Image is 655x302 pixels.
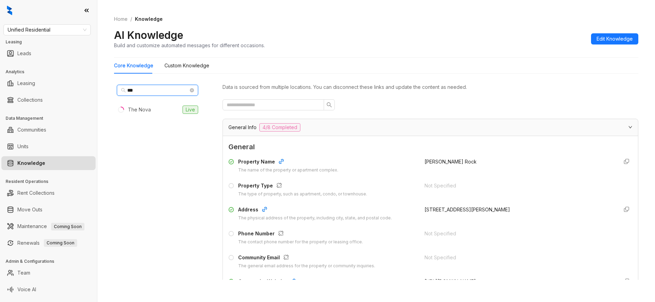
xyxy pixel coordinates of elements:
[114,28,183,42] h2: AI Knowledge
[8,25,87,35] span: Unified Residential
[114,62,153,69] div: Core Knowledge
[424,254,612,261] div: Not Specified
[1,93,96,107] li: Collections
[7,6,12,15] img: logo
[238,158,338,167] div: Property Name
[17,156,45,170] a: Knowledge
[259,123,300,132] span: 4/8 Completed
[17,76,35,90] a: Leasing
[1,236,96,250] li: Renewals
[424,230,612,237] div: Not Specified
[628,125,632,129] span: expanded
[1,123,96,137] li: Communities
[1,203,96,217] li: Move Outs
[17,236,77,250] a: RenewalsComing Soon
[238,167,338,174] div: The name of the property or apartment complex.
[228,142,632,152] span: General
[1,219,96,233] li: Maintenance
[44,239,77,247] span: Coming Soon
[6,178,97,185] h3: Resident Operations
[424,182,612,190] div: Not Specified
[238,191,367,198] div: The type of property, such as apartment, condo, or townhouse.
[238,215,392,221] div: The physical address of the property, including city, state, and postal code.
[1,186,96,200] li: Rent Collections
[6,258,97,265] h3: Admin & Configurations
[238,182,367,191] div: Property Type
[113,15,129,23] a: Home
[424,206,612,213] div: [STREET_ADDRESS][PERSON_NAME]
[591,33,638,44] button: Edit Knowledge
[51,223,84,230] span: Coming Soon
[238,263,375,269] div: The general email address for the property or community inquiries.
[135,16,163,22] span: Knowledge
[17,123,46,137] a: Communities
[424,159,477,165] span: [PERSON_NAME] Rock
[164,62,209,69] div: Custom Knowledge
[238,206,392,215] div: Address
[228,124,257,131] span: General Info
[238,230,363,239] div: Phone Number
[17,47,31,60] a: Leads
[6,69,97,75] h3: Analytics
[326,102,332,108] span: search
[1,76,96,90] li: Leasing
[128,106,151,114] div: The Nova
[17,203,42,217] a: Move Outs
[238,254,375,263] div: Community Email
[223,119,638,136] div: General Info4/8 Completed
[190,88,194,92] span: close-circle
[17,93,43,107] a: Collections
[238,239,363,245] div: The contact phone number for the property or leasing office.
[6,39,97,45] h3: Leasing
[1,140,96,153] li: Units
[130,15,132,23] li: /
[223,83,638,91] div: Data is sourced from multiple locations. You can disconnect these links and update the content as...
[238,278,345,287] div: Community Website
[1,266,96,280] li: Team
[6,115,97,121] h3: Data Management
[597,35,633,43] span: Edit Knowledge
[17,140,29,153] a: Units
[1,47,96,60] li: Leads
[17,266,30,280] a: Team
[114,42,265,49] div: Build and customize automated messages for different occasions.
[1,283,96,296] li: Voice AI
[17,186,55,200] a: Rent Collections
[121,88,126,93] span: search
[424,278,476,284] span: [URL][DOMAIN_NAME]
[17,283,36,296] a: Voice AI
[1,156,96,170] li: Knowledge
[183,106,198,114] span: Live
